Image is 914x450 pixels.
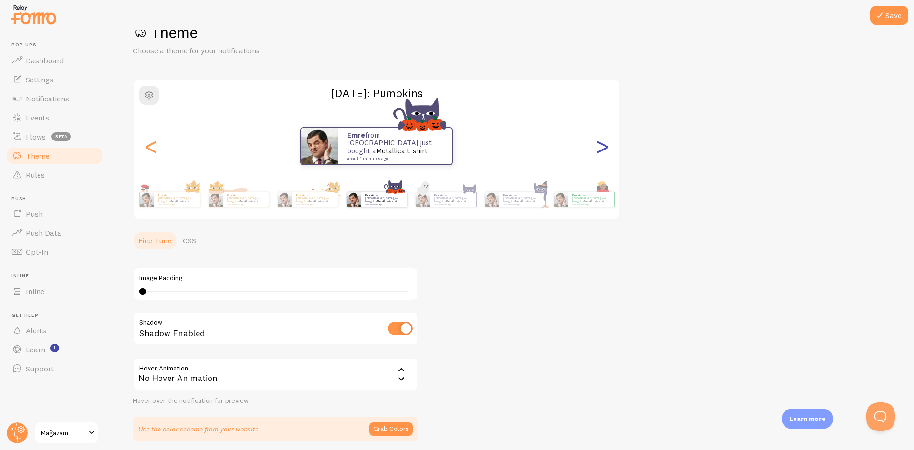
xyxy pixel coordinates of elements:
a: Metallica t-shirt [377,200,397,203]
a: Inline [6,282,104,301]
span: Inline [11,273,104,279]
span: Flows [26,132,46,141]
a: Learn [6,340,104,359]
a: CSS [177,231,202,250]
span: beta [51,132,71,141]
a: Metallica t-shirt [515,200,535,203]
a: Metallica t-shirt [446,200,466,203]
a: Mağazam [34,421,99,444]
small: about 4 minutes ago [572,203,609,205]
strong: emre [227,193,234,197]
span: Alerts [26,326,46,335]
span: Events [26,113,49,122]
a: Settings [6,70,104,89]
iframe: Help Scout Beacon - Open [866,402,895,431]
div: Previous slide [145,112,157,180]
a: Metallica t-shirt [238,200,259,203]
a: Push Data [6,223,104,242]
img: Fomo [416,192,430,207]
a: Rules [6,165,104,184]
img: Fomo [347,192,361,207]
a: Metallica t-shirt [584,200,604,203]
span: Inline [26,287,44,296]
img: Fomo [139,192,154,207]
span: Push Data [26,228,61,238]
img: Fomo [278,192,292,207]
strong: emre [296,193,303,197]
span: Learn [26,345,45,354]
p: from [GEOGRAPHIC_DATA] just bought a [434,193,472,205]
a: Fine Tune [133,231,177,250]
a: Flows beta [6,127,104,146]
p: Learn more [789,414,825,423]
div: Learn more [782,409,833,429]
a: Notifications [6,89,104,108]
div: Shadow Enabled [133,312,418,347]
strong: emre [158,193,165,197]
a: Support [6,359,104,378]
strong: emre [434,193,441,197]
a: Metallica t-shirt [169,200,190,203]
div: No Hover Animation [133,358,418,391]
a: Opt-In [6,242,104,261]
span: Settings [26,75,53,84]
strong: emre [365,193,372,197]
a: Events [6,108,104,127]
img: Fomo [301,128,338,164]
a: Alerts [6,321,104,340]
p: from [GEOGRAPHIC_DATA] just bought a [227,193,265,205]
a: Metallica t-shirt [308,200,328,203]
small: about 4 minutes ago [503,203,540,205]
strong: emre [347,130,365,140]
div: Hover over the notification for preview [133,397,418,405]
div: Next slide [596,112,608,180]
span: Theme [26,151,50,160]
span: Push [26,209,43,219]
span: Notifications [26,94,69,103]
a: Push [6,204,104,223]
img: fomo-relay-logo-orange.svg [10,2,58,27]
span: Push [11,196,104,202]
p: from [GEOGRAPHIC_DATA] just bought a [296,193,334,205]
img: Fomo [485,192,499,207]
label: Image Padding [139,274,412,282]
h2: [DATE]: Pumpkins [134,86,619,100]
strong: emre [572,193,579,197]
span: Dashboard [26,56,64,65]
strong: emre [503,193,510,197]
span: Mağazam [41,427,86,439]
svg: <p>Watch New Feature Tutorials!</p> [50,344,59,352]
p: from [GEOGRAPHIC_DATA] just bought a [503,193,541,205]
span: Opt-In [26,247,48,257]
p: Choose a theme for your notifications [133,45,361,56]
img: Fomo [209,192,223,207]
small: about 4 minutes ago [227,203,264,205]
span: Pop-ups [11,42,104,48]
small: about 4 minutes ago [365,203,402,205]
small: about 4 minutes ago [347,156,439,161]
p: from [GEOGRAPHIC_DATA] just bought a [365,193,403,205]
span: Rules [26,170,45,180]
p: from [GEOGRAPHIC_DATA] just bought a [158,193,196,205]
img: Fomo [554,192,568,207]
span: Support [26,364,54,373]
a: Theme [6,146,104,165]
a: Metallica t-shirt [376,146,427,155]
p: from [GEOGRAPHIC_DATA] just bought a [347,131,442,161]
small: about 4 minutes ago [434,203,471,205]
p: Use the color scheme from your website [139,424,258,434]
small: about 4 minutes ago [158,203,195,205]
span: Get Help [11,312,104,319]
small: about 4 minutes ago [296,203,333,205]
p: from [GEOGRAPHIC_DATA] just bought a [572,193,610,205]
h1: Theme [133,23,891,42]
button: Grab Colors [369,422,413,436]
a: Dashboard [6,51,104,70]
